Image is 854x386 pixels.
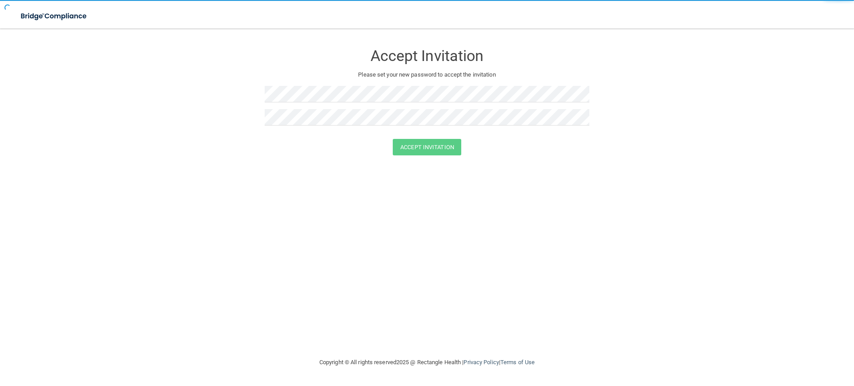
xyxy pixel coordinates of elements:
[500,359,535,366] a: Terms of Use
[265,348,589,377] div: Copyright © All rights reserved 2025 @ Rectangle Health | |
[13,7,95,25] img: bridge_compliance_login_screen.278c3ca4.svg
[393,139,461,155] button: Accept Invitation
[265,48,589,64] h3: Accept Invitation
[271,69,583,80] p: Please set your new password to accept the invitation
[463,359,499,366] a: Privacy Policy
